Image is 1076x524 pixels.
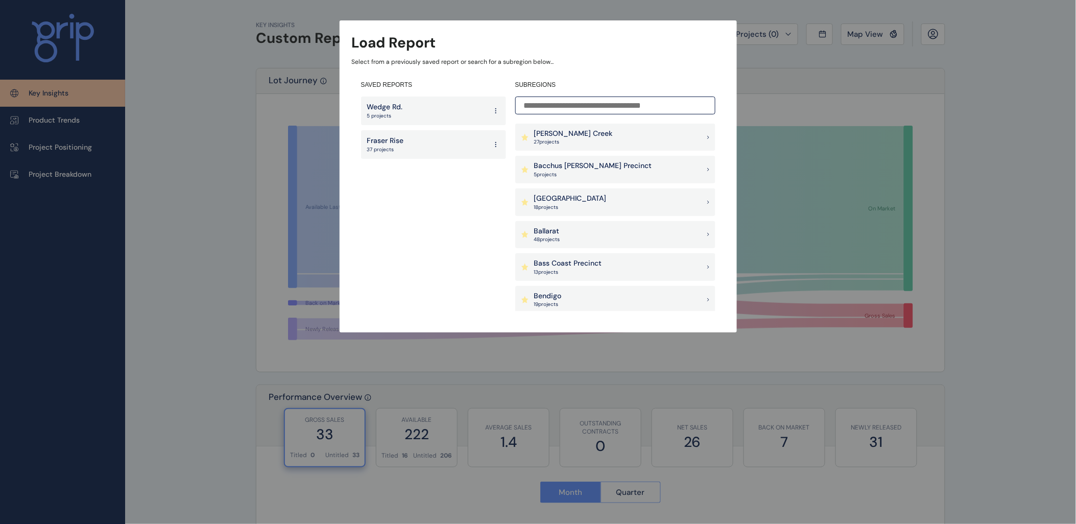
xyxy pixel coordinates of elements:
p: 19 project s [534,301,562,308]
h3: Load Report [352,33,436,53]
p: [PERSON_NAME] Creek [534,129,613,139]
p: 27 project s [534,138,613,146]
p: 48 project s [534,236,560,243]
p: 5 project s [534,171,652,178]
p: Select from a previously saved report or search for a subregion below... [352,58,725,66]
p: 18 project s [534,204,607,211]
h4: SUBREGIONS [515,81,715,89]
p: Ballarat [534,226,560,236]
p: Bass Coast Precinct [534,258,602,269]
p: [GEOGRAPHIC_DATA] [534,194,607,204]
p: Bendigo [534,291,562,301]
p: 5 projects [367,112,403,120]
p: 37 projects [367,146,404,153]
h4: SAVED REPORTS [361,81,506,89]
p: Wedge Rd. [367,102,403,112]
p: 13 project s [534,269,602,276]
p: Bacchus [PERSON_NAME] Precinct [534,161,652,171]
p: Fraser Rise [367,136,404,146]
